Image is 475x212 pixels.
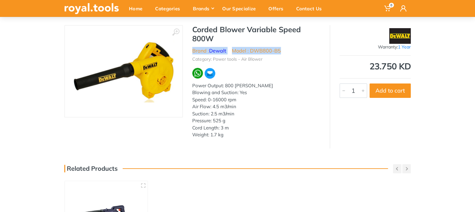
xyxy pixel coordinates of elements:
[370,83,411,98] button: Add to cart
[340,62,411,71] div: 23.750 KD
[192,68,203,78] img: wa.webp
[192,25,320,43] h1: Corded Blower Variable Speed 800W
[189,2,218,15] div: Brands
[389,3,394,8] span: 0
[192,82,320,139] div: Power Output: 800 [PERSON_NAME] Blowing and Suction: Yes Speed: 0-16000 rpm Air Flow: 4.5 m3/min ...
[64,165,118,172] h3: Related Products
[292,2,330,15] div: Contact Us
[125,2,151,15] div: Home
[64,3,119,14] img: royal.tools Logo
[71,40,176,102] img: Royal Tools - Corded Blower Variable Speed 800W
[192,47,226,54] li: Brand :
[264,2,292,15] div: Offers
[218,2,264,15] div: Our Specialize
[389,28,411,44] img: Dewalt
[232,47,281,54] li: Model : DWB800-B5
[204,68,216,79] img: ma.webp
[398,44,411,50] span: 1 Year
[151,2,189,15] div: Categories
[340,44,411,50] div: Warranty:
[209,48,226,54] a: Dewalt
[192,56,262,63] li: Category: Power tools - Air Blower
